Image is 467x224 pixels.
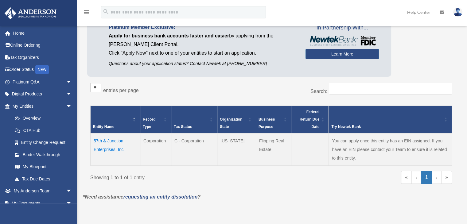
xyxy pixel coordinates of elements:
[9,161,78,173] a: My Blueprint
[4,185,81,197] a: My Anderson Teamarrow_drop_down
[4,64,81,76] a: Order StatusNEW
[331,123,442,130] div: Try Newtek Bank
[4,100,78,112] a: My Entitiesarrow_drop_down
[401,171,412,184] a: First
[171,133,217,166] td: C - Corporation
[66,88,78,101] span: arrow_drop_down
[305,49,379,59] a: Learn More
[9,124,78,137] a: CTA Hub
[329,106,452,133] th: Try Newtek Bank : Activate to sort
[35,65,49,74] div: NEW
[412,171,421,184] a: Previous
[143,117,155,129] span: Record Type
[109,60,296,68] p: Questions about your application status? Contact Newtek at [PHONE_NUMBER]
[4,39,81,52] a: Online Ordering
[259,117,275,129] span: Business Purpose
[83,194,200,199] em: *Need assistance ?
[174,125,192,129] span: Tax Status
[4,27,81,39] a: Home
[256,106,291,133] th: Business Purpose: Activate to sort
[3,7,58,19] img: Anderson Advisors Platinum Portal
[66,76,78,88] span: arrow_drop_down
[9,112,75,125] a: Overview
[83,9,90,16] i: menu
[103,88,139,93] label: entries per page
[217,106,256,133] th: Organization State: Activate to sort
[432,171,441,184] a: Next
[441,171,452,184] a: Last
[4,51,81,64] a: Tax Organizers
[90,171,267,182] div: Showing 1 to 1 of 1 entry
[220,117,242,129] span: Organization State
[140,133,171,166] td: Corporation
[4,88,81,100] a: Digital Productsarrow_drop_down
[140,106,171,133] th: Record Type: Activate to sort
[453,8,462,17] img: User Pic
[305,23,379,33] span: In Partnership With...
[9,173,78,185] a: Tax Due Dates
[310,89,327,94] label: Search:
[291,106,329,133] th: Federal Return Due Date: Activate to sort
[256,133,291,166] td: Flipping Real Estate
[103,8,109,15] i: search
[309,36,376,46] img: NewtekBankLogoSM.png
[4,76,81,88] a: Platinum Q&Aarrow_drop_down
[421,171,432,184] a: 1
[9,149,78,161] a: Binder Walkthrough
[300,110,320,129] span: Federal Return Due Date
[109,49,296,57] p: Click "Apply Now" next to one of your entities to start an application.
[66,185,78,198] span: arrow_drop_down
[329,133,452,166] td: You can apply once this entity has an EIN assigned. If you have an EIN please contact your Team t...
[66,197,78,210] span: arrow_drop_down
[4,197,81,209] a: My Documentsarrow_drop_down
[109,32,296,49] p: by applying from the [PERSON_NAME] Client Portal.
[109,23,296,32] p: Platinum Member Exclusive:
[91,133,140,166] td: 57th & Junction Enterprises, Inc.
[9,137,78,149] a: Entity Change Request
[123,194,198,199] a: requesting an entity dissolution
[66,100,78,113] span: arrow_drop_down
[171,106,217,133] th: Tax Status: Activate to sort
[83,11,90,16] a: menu
[91,106,140,133] th: Entity Name: Activate to invert sorting
[109,33,229,38] span: Apply for business bank accounts faster and easier
[217,133,256,166] td: [US_STATE]
[93,125,114,129] span: Entity Name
